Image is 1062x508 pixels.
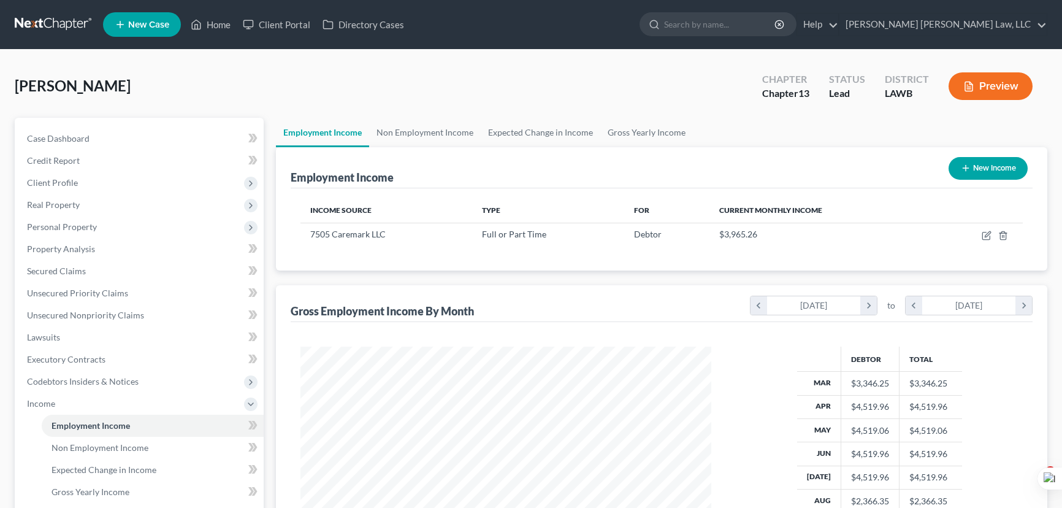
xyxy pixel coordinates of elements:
[851,377,889,390] div: $3,346.25
[949,157,1028,180] button: New Income
[797,442,841,466] th: Jun
[900,372,962,395] td: $3,346.25
[310,229,386,239] span: 7505 Caremark LLC
[27,266,86,276] span: Secured Claims
[839,13,1047,36] a: [PERSON_NAME] [PERSON_NAME] Law, LLC
[27,133,90,144] span: Case Dashboard
[719,229,757,239] span: $3,965.26
[797,418,841,442] th: May
[664,13,776,36] input: Search by name...
[27,155,80,166] span: Credit Report
[482,206,500,215] span: Type
[797,13,838,36] a: Help
[949,72,1033,100] button: Preview
[719,206,822,215] span: Current Monthly Income
[369,118,481,147] a: Non Employment Income
[751,296,767,315] i: chevron_left
[27,332,60,342] span: Lawsuits
[860,296,877,315] i: chevron_right
[42,437,264,459] a: Non Employment Income
[27,199,80,210] span: Real Property
[798,87,809,99] span: 13
[291,170,394,185] div: Employment Income
[841,347,900,371] th: Debtor
[885,72,929,87] div: District
[27,177,78,188] span: Client Profile
[27,354,105,364] span: Executory Contracts
[27,398,55,409] span: Income
[42,415,264,437] a: Employment Income
[291,304,474,318] div: Gross Employment Income By Month
[1015,296,1032,315] i: chevron_right
[887,299,895,312] span: to
[1020,466,1050,496] iframe: Intercom live chat
[851,401,889,413] div: $4,519.96
[900,418,962,442] td: $4,519.06
[922,296,1016,315] div: [DATE]
[52,464,156,475] span: Expected Change in Income
[17,128,264,150] a: Case Dashboard
[762,87,809,101] div: Chapter
[767,296,861,315] div: [DATE]
[482,229,546,239] span: Full or Part Time
[27,288,128,298] span: Unsecured Priority Claims
[42,481,264,503] a: Gross Yearly Income
[316,13,410,36] a: Directory Cases
[900,442,962,466] td: $4,519.96
[797,395,841,418] th: Apr
[600,118,693,147] a: Gross Yearly Income
[17,304,264,326] a: Unsecured Nonpriority Claims
[797,466,841,489] th: [DATE]
[27,376,139,387] span: Codebtors Insiders & Notices
[851,425,889,437] div: $4,519.06
[829,72,865,87] div: Status
[900,395,962,418] td: $4,519.96
[52,487,129,497] span: Gross Yearly Income
[634,229,662,239] span: Debtor
[851,495,889,507] div: $2,366.35
[27,221,97,232] span: Personal Property
[17,238,264,260] a: Property Analysis
[17,348,264,371] a: Executory Contracts
[52,420,130,431] span: Employment Income
[851,448,889,460] div: $4,519.96
[128,20,169,29] span: New Case
[851,471,889,483] div: $4,519.96
[900,466,962,489] td: $4,519.96
[310,206,372,215] span: Income Source
[52,442,148,453] span: Non Employment Income
[237,13,316,36] a: Client Portal
[17,260,264,282] a: Secured Claims
[27,244,95,254] span: Property Analysis
[17,282,264,304] a: Unsecured Priority Claims
[481,118,600,147] a: Expected Change in Income
[185,13,237,36] a: Home
[42,459,264,481] a: Expected Change in Income
[900,347,962,371] th: Total
[15,77,131,94] span: [PERSON_NAME]
[797,372,841,395] th: Mar
[276,118,369,147] a: Employment Income
[634,206,649,215] span: For
[1045,466,1055,476] span: 3
[762,72,809,87] div: Chapter
[17,150,264,172] a: Credit Report
[17,326,264,348] a: Lawsuits
[829,87,865,101] div: Lead
[906,296,922,315] i: chevron_left
[885,87,929,101] div: LAWB
[27,310,144,320] span: Unsecured Nonpriority Claims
